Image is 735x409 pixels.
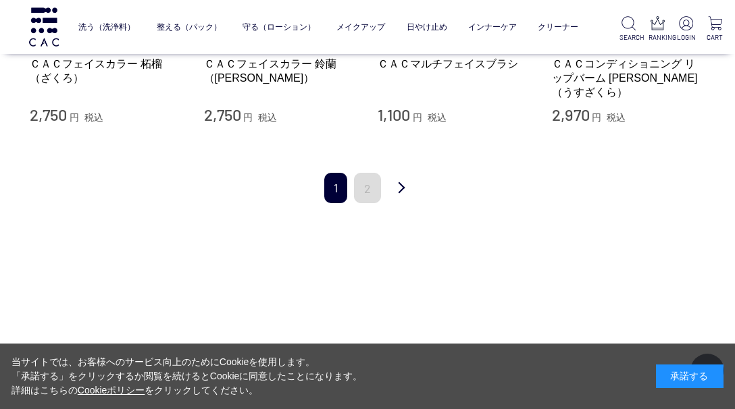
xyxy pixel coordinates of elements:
a: クリーナー [538,13,578,42]
div: 当サイトでは、お客様へのサービス向上のためにCookieを使用します。 「承諾する」をクリックするか閲覧を続けるとCookieに同意したことになります。 詳細はこちらの をクリックしてください。 [11,355,363,398]
a: 洗う（洗浄料） [78,13,135,42]
img: logo [27,7,61,46]
span: 税込 [428,112,447,123]
span: 2,750 [204,105,241,124]
a: 守る（ローション） [243,13,315,42]
span: 1 [324,173,347,203]
span: 円 [70,112,79,123]
a: インナーケア [468,13,517,42]
span: 税込 [258,112,277,123]
a: SEARCH [619,16,638,43]
a: RANKING [649,16,667,43]
a: 次 [388,173,415,204]
a: ＣＡＣコンディショニング リップバーム [PERSON_NAME]（うすざくら） [552,57,706,100]
span: 円 [243,112,253,123]
span: 円 [413,112,422,123]
div: 承諾する [656,364,724,388]
a: LOGIN [677,16,695,43]
a: CART [706,16,724,43]
a: ＣＡＣフェイスカラー 柘榴（ざくろ） [30,57,184,86]
a: 日やけ止め [407,13,447,42]
span: 2,750 [30,105,67,124]
a: 2 [354,173,381,203]
span: 2,970 [552,105,590,124]
p: SEARCH [619,32,638,43]
span: 税込 [84,112,103,123]
span: 税込 [607,112,626,123]
a: Cookieポリシー [78,385,145,396]
span: 1,100 [378,105,410,124]
a: ＣＡＣフェイスカラー 鈴蘭（[PERSON_NAME]） [204,57,358,86]
a: 整える（パック） [157,13,222,42]
p: RANKING [649,32,667,43]
a: メイクアップ [336,13,385,42]
span: 円 [592,112,601,123]
p: LOGIN [677,32,695,43]
p: CART [706,32,724,43]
